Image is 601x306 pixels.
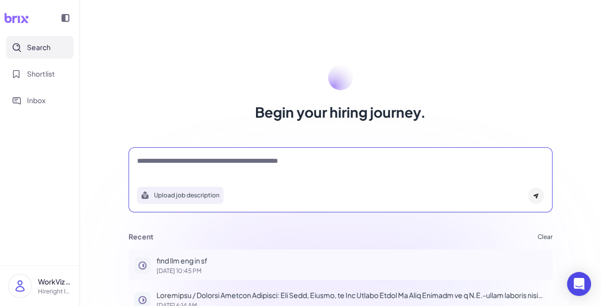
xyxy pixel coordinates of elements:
img: user_logo.png [8,274,31,297]
button: Inbox [6,89,73,112]
button: Clear [537,234,552,240]
h3: Recent [128,232,153,241]
p: Loremipsu / Dolorsi Ametcon Adipisci: Eli Sedd, Eiusmo, te Inc Utlabo Etdol Ma Aliq Enimadm ve q ... [156,290,546,300]
p: WorkViz Team [38,276,71,287]
p: [DATE] 10:45 PM [156,268,546,274]
button: find llm eng in sf[DATE] 10:45 PM [128,249,552,280]
button: Shortlist [6,63,73,85]
p: Hireright Inc. [38,287,71,296]
h1: Begin your hiring journey. [255,102,426,122]
span: Inbox [27,95,45,106]
button: Search [6,36,73,59]
div: Open Intercom Messenger [567,272,591,296]
button: Search using job description [137,187,223,204]
span: Search [27,42,50,53]
span: Shortlist [27,69,55,79]
p: find llm eng in sf [156,255,546,266]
